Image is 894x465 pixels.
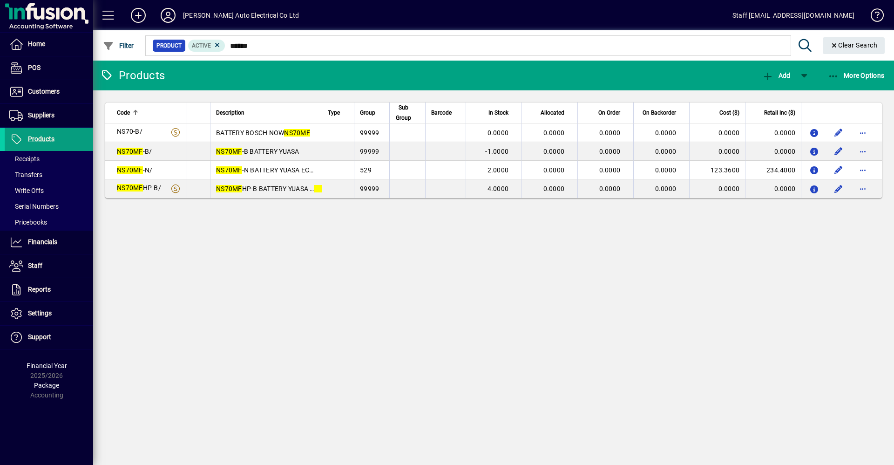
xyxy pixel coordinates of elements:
em: NS70MF [284,129,310,137]
div: On Backorder [639,108,684,118]
button: Edit [831,163,846,178]
button: More options [855,181,870,196]
div: Allocated [528,108,573,118]
a: Write Offs [5,183,93,198]
td: 0.0000 [745,123,801,142]
span: 0.0000 [543,148,565,155]
span: Active [192,42,211,49]
span: -B BATTERY YUASA [216,148,299,155]
a: Support [5,326,93,349]
span: 0.0000 [488,129,509,137]
div: Sub Group [395,103,420,123]
span: Pricebooks [9,219,47,226]
button: Clear [823,37,885,54]
span: 0.0000 [599,185,621,192]
span: Retail Inc ($) [764,108,795,118]
span: Financial Year [27,362,67,369]
span: 0.0000 [655,129,677,137]
span: Write Offs [9,187,44,194]
div: In Stock [472,108,517,118]
span: -B/ [117,148,152,155]
span: BATTERY BOSCH NOW [216,129,310,137]
a: Serial Numbers [5,198,93,214]
span: Cost ($) [719,108,739,118]
em: NS70MF [216,185,242,192]
a: Pricebooks [5,214,93,230]
span: More Options [828,72,885,79]
td: 123.3600 [689,161,745,179]
button: Profile [153,7,183,24]
div: Description [216,108,316,118]
div: Type [328,108,348,118]
span: Serial Numbers [9,203,59,210]
span: 99999 [360,185,379,192]
span: 0.0000 [543,166,565,174]
div: Code [117,108,181,118]
button: Edit [831,144,846,159]
a: Staff [5,254,93,278]
div: Group [360,108,384,118]
span: Allocated [541,108,564,118]
div: Products [100,68,165,83]
div: [PERSON_NAME] Auto Electrical Co Ltd [183,8,299,23]
span: -N/ [117,166,152,174]
span: 0.0000 [655,148,677,155]
a: Home [5,33,93,56]
a: Customers [5,80,93,103]
span: POS [28,64,41,71]
span: -1.0000 [485,148,508,155]
a: POS [5,56,93,80]
span: 0.0000 [599,129,621,137]
span: Receipts [9,155,40,163]
span: Package [34,382,59,389]
span: 0.0000 [655,166,677,174]
em: NS70MF [117,166,143,174]
span: Staff [28,262,42,269]
span: Reports [28,286,51,293]
span: Financials [28,238,57,246]
span: Clear Search [830,41,878,49]
span: 0.0000 [543,185,565,192]
span: 99999 [360,148,379,155]
span: Home [28,40,45,48]
span: Support [28,333,51,341]
span: NS70-B/ [117,128,142,135]
span: Customers [28,88,60,95]
em: NS70MF [216,166,242,174]
span: Add [762,72,790,79]
td: 0.0000 [745,142,801,161]
mat-chip: Activation Status: Active [188,40,225,52]
span: 4.0000 [488,185,509,192]
span: Products [28,135,54,143]
span: Suppliers [28,111,54,119]
span: In Stock [488,108,508,118]
span: HP-B BATTERY YUASA = [216,185,339,192]
span: Description [216,108,244,118]
a: Reports [5,278,93,301]
button: More options [855,125,870,140]
div: Barcode [431,108,460,118]
span: HP-B/ [117,184,161,191]
span: 2.0000 [488,166,509,174]
button: More options [855,144,870,159]
span: On Backorder [643,108,676,118]
button: Filter [101,37,136,54]
td: 0.0000 [689,142,745,161]
div: On Order [583,108,629,118]
span: 99999 [360,129,379,137]
a: Suppliers [5,104,93,127]
td: 0.0000 [745,179,801,198]
button: More Options [826,67,887,84]
span: Code [117,108,130,118]
span: Filter [103,42,134,49]
span: Barcode [431,108,452,118]
a: Knowledge Base [864,2,882,32]
button: Add [760,67,792,84]
span: Transfers [9,171,42,178]
span: On Order [598,108,620,118]
span: Product [156,41,182,50]
span: Settings [28,309,52,317]
div: Staff [EMAIL_ADDRESS][DOMAIN_NAME] [732,8,854,23]
span: 0.0000 [543,129,565,137]
button: Edit [831,181,846,196]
